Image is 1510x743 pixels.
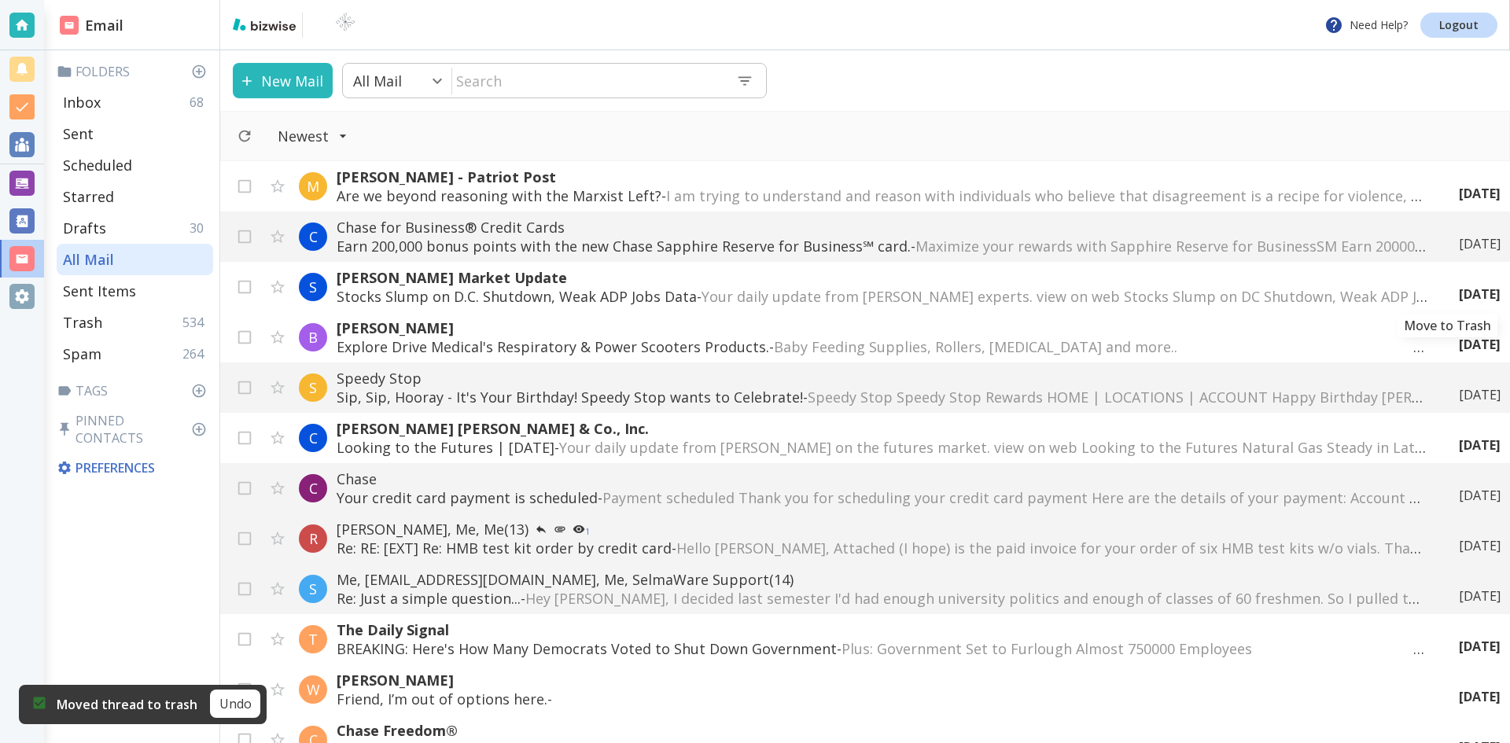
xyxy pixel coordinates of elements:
[1459,587,1501,605] p: [DATE]
[337,167,1427,186] p: [PERSON_NAME] - Patriot Post
[337,539,1427,557] p: Re: RE: [EXT] Re: HMB test kit order by credit card -
[337,268,1427,287] p: [PERSON_NAME] Market Update
[337,287,1427,306] p: Stocks Slump on D.C. Shutdown, Weak ADP Jobs Data -
[337,690,1427,708] p: Friend, I’m out of options here. -
[63,313,102,332] p: Trash
[585,528,590,535] p: 1
[230,122,259,150] button: Refresh
[337,318,1427,337] p: [PERSON_NAME]
[63,93,101,112] p: Inbox
[337,218,1427,237] p: Chase for Business® Credit Cards
[774,337,1460,356] span: Baby Feeding Supplies, Rollers, [MEDICAL_DATA] and more.. ͏ ͏ ͏ ͏ ͏ ͏ ͏ ͏ ͏ ͏ ͏ ͏ ͏ ͏ ͏ ͏ ͏ ͏ ͏ ͏...
[60,15,123,36] h2: Email
[309,378,317,397] p: S
[337,469,1427,488] p: Chase
[1324,16,1408,35] p: Need Help?
[337,388,1427,406] p: Sip, Sip, Hooray - It's Your Birthday! Speedy Stop wants to Celebrate! -
[63,219,106,237] p: Drafts
[57,149,213,181] div: Scheduled
[57,459,210,476] p: Preferences
[337,419,1427,438] p: [PERSON_NAME] [PERSON_NAME] & Co., Inc.
[53,453,213,483] div: Preferences
[552,690,945,708] span: ‌ ‌ ‌ ‌ ‌ ‌ ‌ ‌ ‌ ‌ ‌ ‌ ‌ ‌ ‌ ‌ ‌ ‌ ‌ ‌ ‌ ‌ ‌ ‌ ‌ ‌ ‌ ‌ ‌ ‌ ‌ ‌ ‌ ‌ ‌ ‌ ‌ ‌ ‌ ‌ ‌ ‌ ‌ ‌ ‌ ‌ ‌ ‌ ‌...
[57,212,213,244] div: Drafts30
[57,275,213,307] div: Sent Items
[1398,314,1497,337] div: Move to Trash
[1459,185,1501,202] p: [DATE]
[57,181,213,212] div: Starred
[337,639,1427,658] p: BREAKING: Here's How Many Democrats Voted to Shut Down Government -
[309,13,381,38] img: BioTech International
[337,620,1427,639] p: The Daily Signal
[337,337,1427,356] p: Explore Drive Medical's Respiratory & Power Scooters Products. -
[337,671,1427,690] p: [PERSON_NAME]
[233,18,296,31] img: bizwise
[337,488,1427,507] p: Your credit card payment is scheduled -
[1459,235,1501,252] p: [DATE]
[190,219,210,237] p: 30
[307,680,320,699] p: W
[182,345,210,362] p: 264
[308,630,318,649] p: T
[1459,386,1501,403] p: [DATE]
[182,314,210,331] p: 534
[309,579,317,598] p: S
[308,328,318,347] p: B
[190,94,210,111] p: 68
[309,429,318,447] p: C
[210,690,260,718] button: Undo
[1459,285,1501,303] p: [DATE]
[309,278,317,296] p: S
[309,479,318,498] p: C
[1459,638,1501,655] p: [DATE]
[57,118,213,149] div: Sent
[337,369,1427,388] p: Speedy Stop
[63,187,114,206] p: Starred
[57,696,197,713] p: Moved thread to trash
[1459,487,1501,504] p: [DATE]
[337,589,1427,608] p: Re: Just a simple question... -
[57,86,213,118] div: Inbox68
[337,237,1427,256] p: Earn 200,000 bonus points with the new Chase Sapphire Reserve for Business℠ card. -
[57,307,213,338] div: Trash534
[57,63,213,80] p: Folders
[309,227,318,246] p: C
[1420,13,1497,38] a: Logout
[63,250,114,269] p: All Mail
[57,412,213,447] p: Pinned Contacts
[309,529,318,548] p: R
[63,156,132,175] p: Scheduled
[63,344,101,363] p: Spam
[307,177,319,196] p: M
[353,72,402,90] p: All Mail
[262,119,363,153] button: Filter
[57,338,213,370] div: Spam264
[337,438,1427,457] p: Looking to the Futures | [DATE] -
[57,244,213,275] div: All Mail
[63,124,94,143] p: Sent
[1459,688,1501,705] p: [DATE]
[1459,436,1501,454] p: [DATE]
[63,281,136,300] p: Sent Items
[337,520,1427,539] p: [PERSON_NAME], Me, Me (13)
[1439,20,1479,31] p: Logout
[337,570,1427,589] p: Me, [EMAIL_ADDRESS][DOMAIN_NAME], Me, SelmaWare Support (14)
[566,520,596,539] button: 1
[452,64,724,97] input: Search
[1459,537,1501,554] p: [DATE]
[1459,336,1501,353] p: [DATE]
[233,63,333,98] button: New Mail
[337,721,1427,740] p: Chase Freedom®
[57,382,213,399] p: Tags
[60,16,79,35] img: DashboardSidebarEmail.svg
[337,186,1427,205] p: Are we beyond reasoning with the Marxist Left? -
